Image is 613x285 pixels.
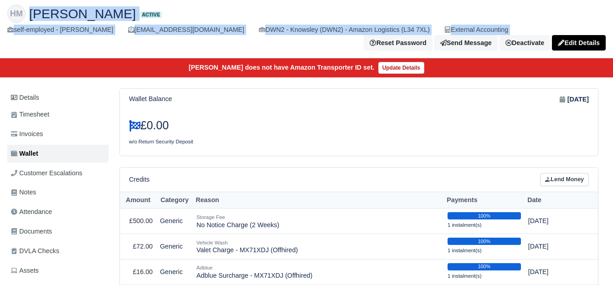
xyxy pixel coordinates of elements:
div: 100% [448,238,521,245]
span: Timesheet [11,109,49,120]
span: DVLA Checks [11,246,59,256]
a: Assets [7,262,108,280]
td: £16.00 [120,259,156,285]
a: Documents [7,223,108,240]
a: Send Message [434,35,498,51]
span: Notes [11,187,36,198]
td: [DATE] [525,259,584,285]
td: [DATE] [525,234,584,260]
div: 100% [448,212,521,219]
a: Notes [7,183,108,201]
h3: £0.00 [129,119,352,132]
div: [EMAIL_ADDRESS][DOMAIN_NAME] [128,25,244,35]
th: Amount [120,192,156,209]
td: Generic [156,259,193,285]
td: No Notice Charge (2 Weeks) [193,209,444,234]
a: Customer Escalations [7,164,108,182]
th: Date [525,192,584,209]
a: Edit Details [552,35,606,51]
a: DVLA Checks [7,242,108,260]
a: Wallet [7,145,108,163]
td: Adblue Surcharge - MX71XDJ (Offhired) [193,259,444,285]
div: DWN2 - Knowsley (DWN2) - Amazon Logistics (L34 7XL) [259,25,430,35]
div: HM [7,5,26,23]
button: Reset Password [364,35,432,51]
iframe: Chat Widget [567,241,613,285]
td: Valet Charge - MX71XDJ (Offhired) [193,234,444,260]
small: 1 instalment(s) [448,248,482,253]
a: Timesheet [7,106,108,123]
td: £72.00 [120,234,156,260]
a: Details [7,89,108,106]
th: Reason [193,192,444,209]
h6: Wallet Balance [129,95,172,103]
a: Attendance [7,203,108,221]
strong: [DATE] [567,94,589,105]
th: Category [156,192,193,209]
td: Generic [156,209,193,234]
div: External Accounting [444,25,508,35]
div: self-employed - [PERSON_NAME] [7,25,113,35]
h6: Credits [129,176,149,183]
td: [DATE] [525,209,584,234]
span: Attendance [11,207,52,217]
span: Customer Escalations [11,168,82,178]
span: Wallet [11,148,38,159]
a: Invoices [7,125,108,143]
th: Payments [444,192,525,209]
small: Storage Fee [196,214,225,220]
a: Lend Money [540,173,589,186]
a: Deactivate [500,35,550,51]
span: Invoices [11,129,43,139]
small: 1 instalment(s) [448,273,482,279]
td: Generic [156,234,193,260]
span: Active [139,11,162,18]
small: 1 instalment(s) [448,222,482,228]
div: 100% [448,263,521,270]
span: Documents [11,226,52,237]
small: Adblue [196,265,212,270]
span: [PERSON_NAME] [29,7,136,20]
small: w/o Return Security Deposit [129,139,193,144]
small: Vehicle Wash [196,240,228,245]
a: Update Details [378,62,424,74]
span: Assets [11,265,39,276]
td: £500.00 [120,209,156,234]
